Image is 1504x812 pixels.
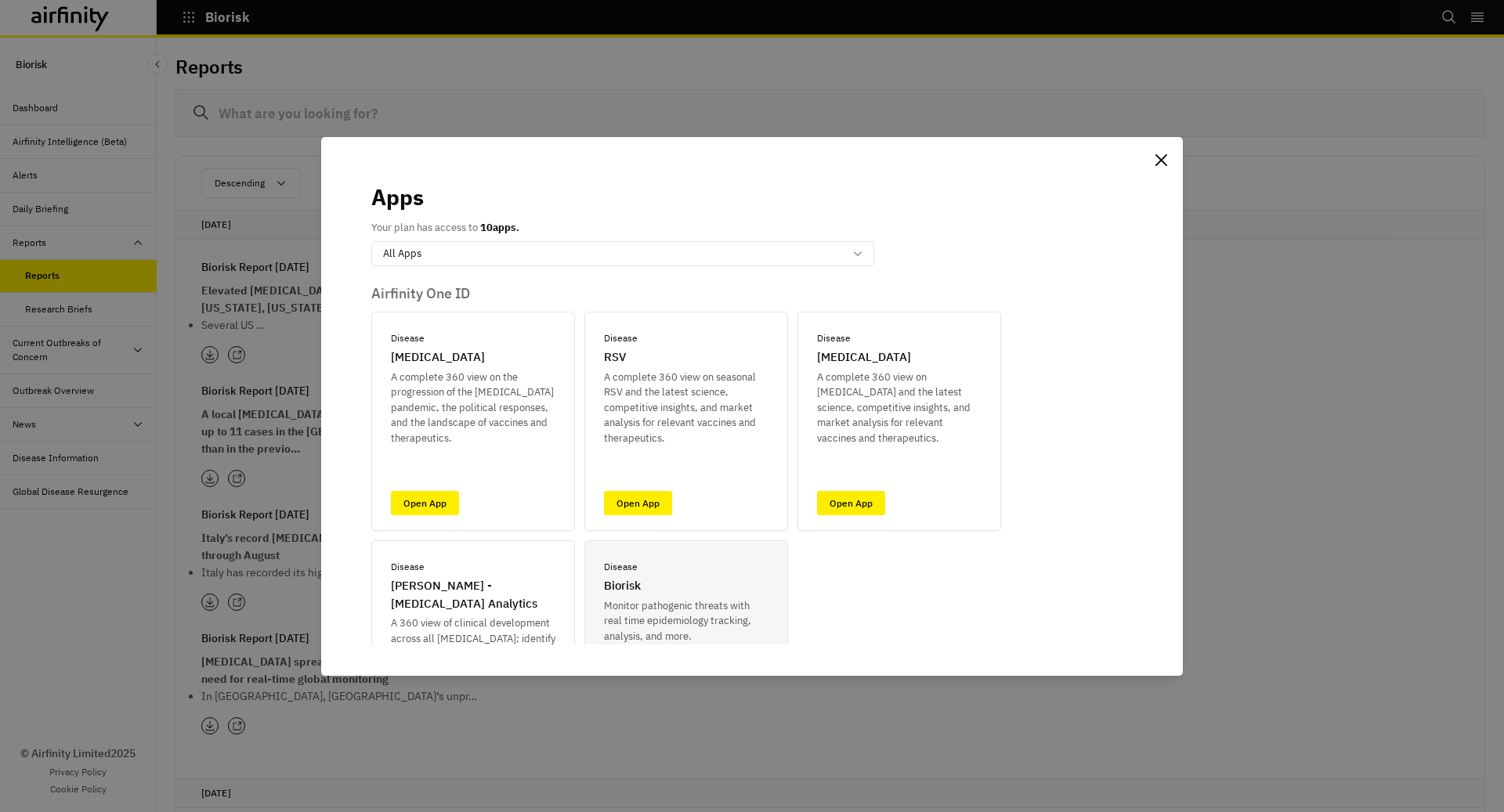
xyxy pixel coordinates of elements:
[391,491,459,515] a: Open App
[383,246,421,262] p: All Apps
[391,615,555,692] p: A 360 view of clinical development across all [MEDICAL_DATA]; identify opportunities and track ch...
[391,348,485,366] p: [MEDICAL_DATA]
[604,370,768,446] p: A complete 360 view on seasonal RSV and the latest science, competitive insights, and market anal...
[391,577,555,612] p: [PERSON_NAME] - [MEDICAL_DATA] Analytics
[604,598,768,644] p: Monitor pathogenic threats with real time epidemiology tracking, analysis, and more.
[391,370,555,446] p: A complete 360 view on the progression of the [MEDICAL_DATA] pandemic, the political responses, a...
[391,331,425,345] p: Disease
[604,331,638,345] p: Disease
[604,491,672,515] a: Open App
[371,181,424,214] p: Apps
[391,560,425,574] p: Disease
[480,221,519,234] b: 10 apps.
[604,560,638,574] p: Disease
[604,348,626,366] p: RSV
[817,348,911,366] p: [MEDICAL_DATA]
[1148,148,1173,173] button: Close
[817,491,885,515] a: Open App
[817,370,982,446] p: A complete 360 view on [MEDICAL_DATA] and the latest science, competitive insights, and market an...
[371,285,1133,302] p: Airfinity One ID
[371,220,519,236] p: Your plan has access to
[817,331,851,345] p: Disease
[604,577,641,595] p: Biorisk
